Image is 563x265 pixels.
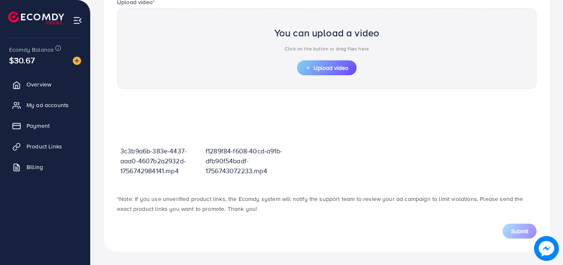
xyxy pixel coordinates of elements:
a: Product Links [6,138,84,155]
span: Product Links [26,142,62,150]
p: 3c3b9a6b-383e-4437-aaa0-4607b2a2932d-1756742984141.mp4 [120,146,199,176]
a: Overview [6,76,84,93]
span: Submit [511,227,528,235]
img: logo [8,12,64,24]
span: Payment [26,122,50,130]
span: My ad accounts [26,101,69,109]
p: f1289f84-f608-40cd-a91b-dfb90f54badf-1756743072233.mp4 [206,146,284,176]
img: menu [73,16,82,25]
span: Billing [26,163,43,171]
button: Submit [503,224,537,239]
span: Overview [26,80,51,88]
span: Upload video [305,65,348,71]
a: My ad accounts [6,97,84,113]
p: *Note: If you use unverified product links, the Ecomdy system will notify the support team to rev... [117,194,537,214]
img: image [73,57,81,65]
img: image [534,236,559,261]
button: Upload video [297,60,357,75]
span: $30.67 [9,54,35,66]
h2: You can upload a video [274,27,380,39]
a: Payment [6,117,84,134]
span: Ecomdy Balance [9,45,54,54]
a: Billing [6,159,84,175]
p: Click on the button or drag files here [274,44,380,54]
